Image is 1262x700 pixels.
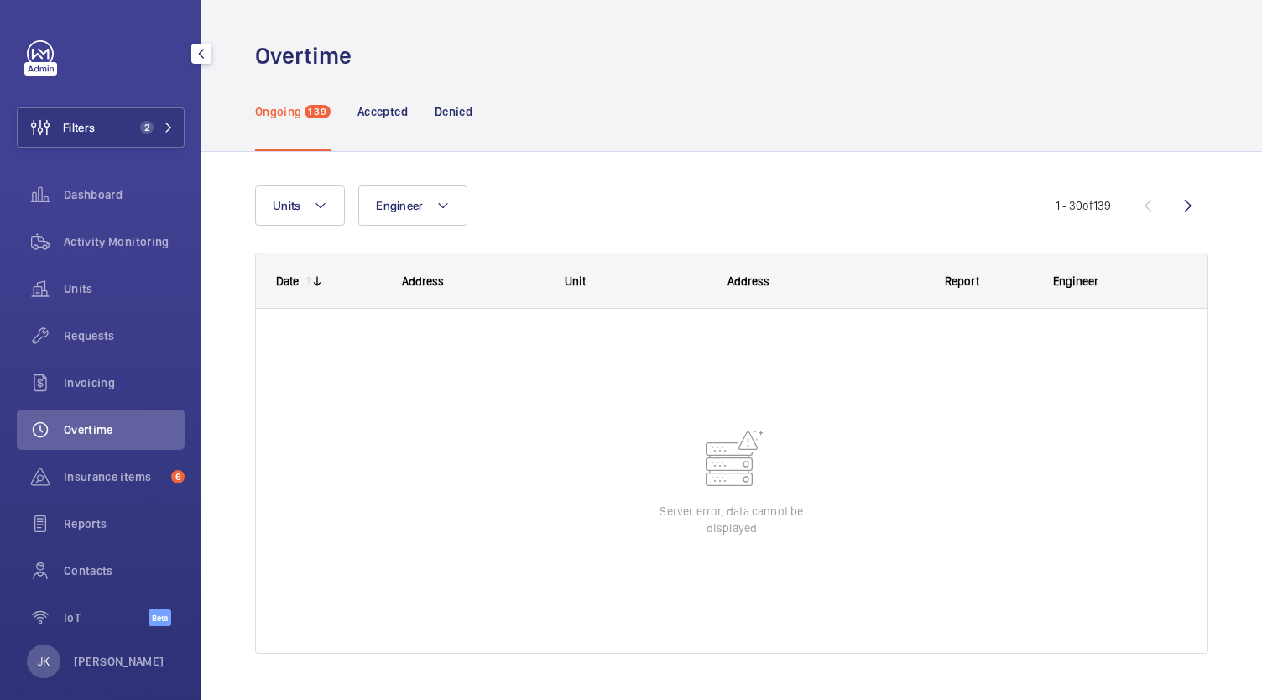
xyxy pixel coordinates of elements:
span: Beta [149,609,171,626]
span: Insurance items [64,468,164,485]
button: Engineer [358,185,467,226]
span: 1 - 30 139 [1056,200,1111,212]
span: Engineer [1053,274,1098,288]
span: Overtime [64,421,185,438]
p: Accepted [357,103,408,120]
span: Contacts [64,562,185,579]
h1: Overtime [255,40,362,71]
button: Filters2 [17,107,185,148]
span: Dashboard [64,186,185,203]
span: Engineer [376,199,423,212]
span: 2 [140,121,154,134]
span: Invoicing [64,374,185,391]
button: Units [255,185,345,226]
span: Units [64,280,185,297]
span: of [1082,199,1093,212]
span: 139 [305,105,331,118]
p: Denied [435,103,472,120]
span: Unit [565,274,586,288]
span: IoT [64,609,149,626]
div: Date [276,274,299,288]
span: Units [273,199,300,212]
span: Requests [64,327,185,344]
span: Reports [64,515,185,532]
span: Address [727,274,769,288]
span: Activity Monitoring [64,233,185,250]
span: Filters [63,119,95,136]
span: 6 [171,470,185,483]
span: Address [402,274,444,288]
p: [PERSON_NAME] [74,653,164,670]
span: Report [945,274,979,288]
p: JK [38,653,50,670]
p: Ongoing [255,103,301,120]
